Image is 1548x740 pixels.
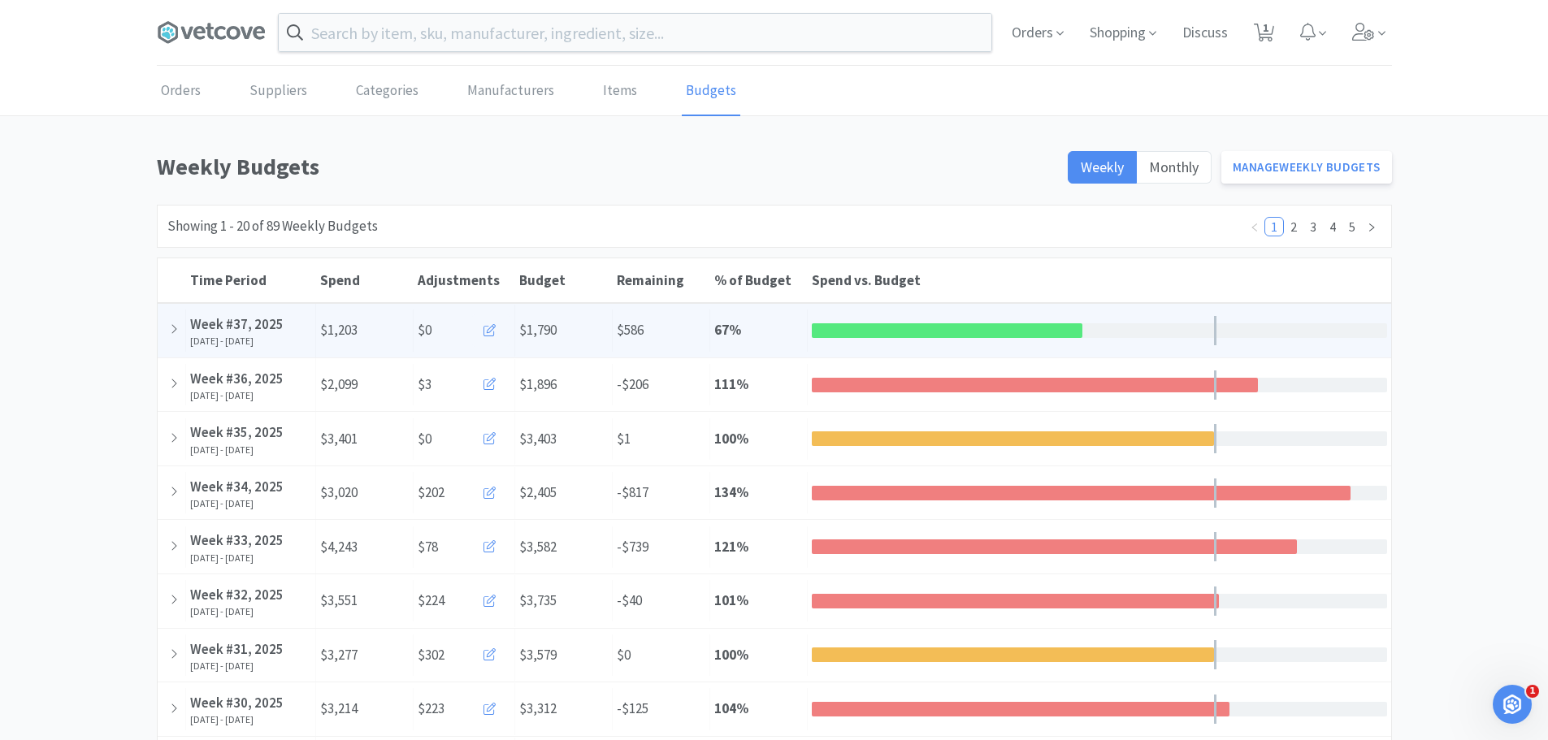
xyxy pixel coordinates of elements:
span: $4,243 [320,536,358,558]
span: $0 [617,646,631,664]
div: Week #32, 2025 [190,584,311,606]
li: 5 [1342,217,1362,236]
input: Search by item, sku, manufacturer, ingredient, size... [279,14,991,51]
span: $3,582 [519,538,557,556]
div: % of Budget [714,271,804,289]
span: $1,203 [320,319,358,341]
span: $0 [418,319,431,341]
a: Discuss [1176,26,1234,41]
a: Budgets [682,67,740,116]
span: $223 [418,698,444,720]
li: 3 [1303,217,1323,236]
iframe: Intercom live chat [1493,685,1532,724]
div: Showing 1 - 20 of 89 Weekly Budgets [167,215,378,237]
a: Orders [157,67,205,116]
strong: 121 % [714,538,748,556]
span: $3,214 [320,698,358,720]
div: Time Period [190,271,312,289]
span: $0 [418,428,431,450]
a: Items [599,67,641,116]
span: -$206 [617,375,648,393]
i: icon: right [1367,223,1377,232]
span: $2,405 [519,483,557,501]
span: $3 [418,374,431,396]
div: Budget [519,271,609,289]
strong: 101 % [714,591,748,609]
a: ManageWeekly Budgets [1221,151,1392,184]
li: 1 [1264,217,1284,236]
li: Next Page [1362,217,1381,236]
span: $202 [418,482,444,504]
div: [DATE] - [DATE] [190,390,311,401]
span: -$125 [617,699,648,717]
a: 3 [1304,218,1322,236]
span: -$739 [617,538,648,556]
span: $2,099 [320,374,358,396]
div: [DATE] - [DATE] [190,606,311,617]
span: 1 [1526,685,1539,698]
i: icon: left [1250,223,1260,232]
div: Week #30, 2025 [190,692,311,714]
span: -$817 [617,483,648,501]
div: Spend [320,271,410,289]
a: Categories [352,67,423,116]
a: Suppliers [245,67,311,116]
div: Remaining [617,271,706,289]
div: [DATE] - [DATE] [190,714,311,725]
span: Adjustments [418,271,500,289]
a: 4 [1324,218,1342,236]
span: $78 [418,536,438,558]
span: $586 [617,321,644,339]
a: 1 [1247,28,1281,42]
span: $1,790 [519,321,557,339]
div: [DATE] - [DATE] [190,552,311,564]
strong: 111 % [714,375,748,393]
span: $3,403 [519,430,557,448]
div: Spend vs. Budget [812,271,1387,289]
div: [DATE] - [DATE] [190,444,311,456]
strong: 67 % [714,321,741,339]
span: $3,020 [320,482,358,504]
div: Week #31, 2025 [190,638,311,660]
h1: Weekly Budgets [157,149,1059,185]
span: $3,579 [519,646,557,664]
span: $3,277 [320,644,358,666]
div: Week #37, 2025 [190,314,311,335]
span: $1 [617,430,631,448]
a: 1 [1265,218,1283,236]
strong: 100 % [714,646,748,664]
li: 2 [1284,217,1303,236]
span: $3,735 [519,591,557,609]
strong: 100 % [714,430,748,448]
span: $3,312 [519,699,557,717]
div: [DATE] - [DATE] [190,335,311,347]
div: [DATE] - [DATE] [190,498,311,509]
span: Monthly [1149,158,1199,176]
span: $3,401 [320,428,358,450]
li: Previous Page [1245,217,1264,236]
span: $1,896 [519,375,557,393]
a: Manufacturers [463,67,558,116]
div: [DATE] - [DATE] [190,660,311,672]
span: $3,551 [320,590,358,612]
div: Week #33, 2025 [190,530,311,552]
span: Weekly [1081,158,1124,176]
strong: 134 % [714,483,748,501]
a: 5 [1343,218,1361,236]
strong: 104 % [714,699,748,717]
div: Week #36, 2025 [190,368,311,390]
div: Week #35, 2025 [190,422,311,444]
div: Week #34, 2025 [190,476,311,498]
a: 2 [1285,218,1303,236]
span: $224 [418,590,444,612]
li: 4 [1323,217,1342,236]
span: $302 [418,644,444,666]
span: -$40 [617,591,642,609]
